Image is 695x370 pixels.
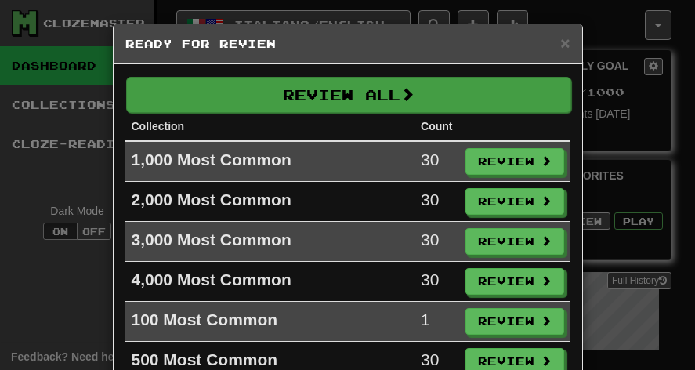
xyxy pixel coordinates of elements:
button: Review [465,308,564,335]
button: Review All [126,77,571,113]
td: 30 [414,262,458,302]
button: Review [465,228,564,255]
td: 2,000 Most Common [125,182,415,222]
button: Close [560,34,570,51]
th: Collection [125,112,415,141]
td: 1,000 Most Common [125,141,415,182]
button: Review [465,268,564,295]
button: Review [465,188,564,215]
td: 4,000 Most Common [125,262,415,302]
td: 3,000 Most Common [125,222,415,262]
td: 30 [414,182,458,222]
button: Review [465,148,564,175]
h5: Ready for Review [125,36,570,52]
td: 100 Most Common [125,302,415,342]
td: 30 [414,222,458,262]
td: 1 [414,302,458,342]
span: × [560,34,570,52]
th: Count [414,112,458,141]
td: 30 [414,141,458,182]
